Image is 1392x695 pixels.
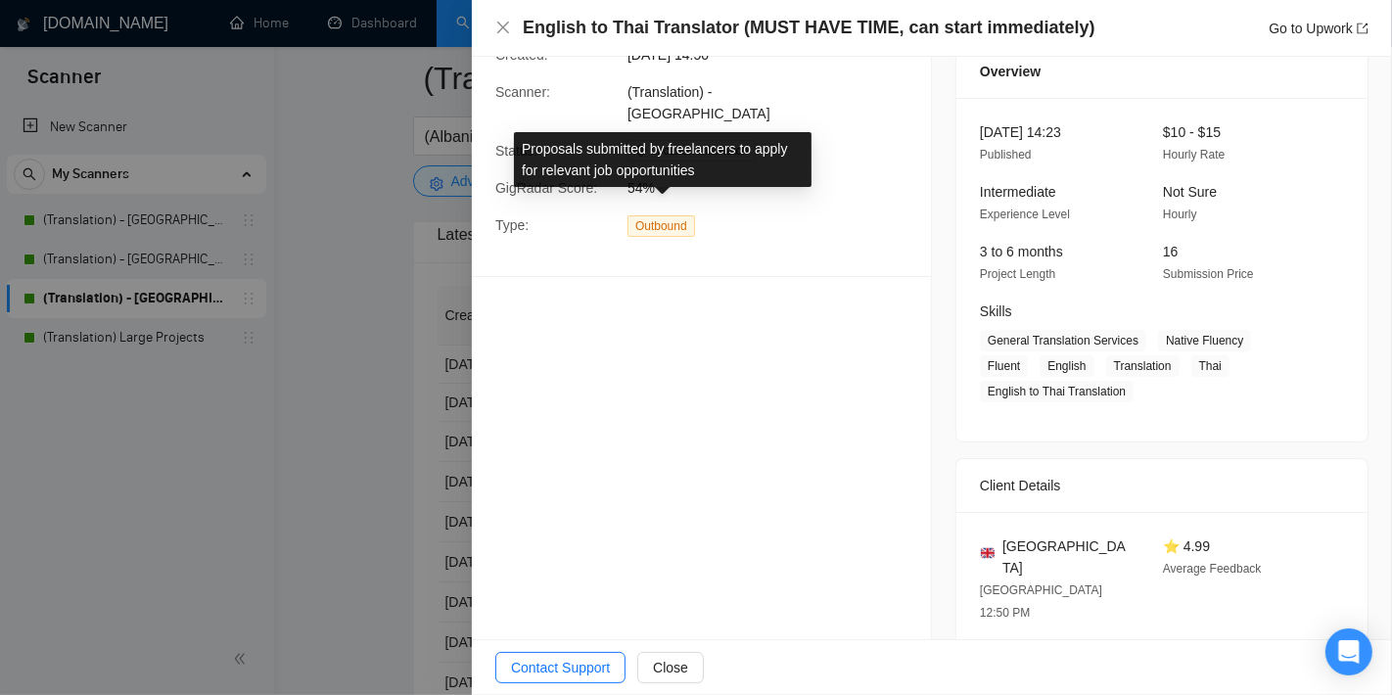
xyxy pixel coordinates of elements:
[523,16,1095,40] h4: English to Thai Translator (MUST HAVE TIME, can start immediately)
[980,267,1055,281] span: Project Length
[980,61,1041,82] span: Overview
[495,180,597,196] span: GigRadar Score:
[980,459,1344,512] div: Client Details
[495,143,538,159] span: Status:
[1357,23,1369,34] span: export
[1269,21,1369,36] a: Go to Upworkexport
[511,657,610,678] span: Contact Support
[495,20,511,35] span: close
[1163,124,1221,140] span: $10 - $15
[1158,330,1251,351] span: Native Fluency
[1163,562,1262,576] span: Average Feedback
[1163,538,1210,554] span: ⭐ 4.99
[627,215,695,237] span: Outbound
[653,657,688,678] span: Close
[1106,355,1180,377] span: Translation
[980,381,1134,402] span: English to Thai Translation
[980,244,1063,259] span: 3 to 6 months
[980,330,1146,351] span: General Translation Services
[1163,208,1197,221] span: Hourly
[1163,267,1254,281] span: Submission Price
[980,184,1056,200] span: Intermediate
[495,20,511,36] button: Close
[980,583,1102,620] span: [GEOGRAPHIC_DATA] 12:50 PM
[1191,355,1230,377] span: Thai
[981,546,995,560] img: 🇬🇧
[1325,628,1372,675] div: Open Intercom Messenger
[495,217,529,233] span: Type:
[514,132,812,187] div: Proposals submitted by freelancers to apply for relevant job opportunities
[495,84,550,100] span: Scanner:
[1040,355,1093,377] span: English
[495,652,626,683] button: Contact Support
[1163,244,1179,259] span: 16
[1002,535,1132,579] span: [GEOGRAPHIC_DATA]
[980,124,1061,140] span: [DATE] 14:23
[1163,184,1217,200] span: Not Sure
[980,148,1032,162] span: Published
[627,84,770,121] span: (Translation) - [GEOGRAPHIC_DATA]
[637,652,704,683] button: Close
[980,208,1070,221] span: Experience Level
[1163,148,1225,162] span: Hourly Rate
[980,355,1028,377] span: Fluent
[980,303,1012,319] span: Skills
